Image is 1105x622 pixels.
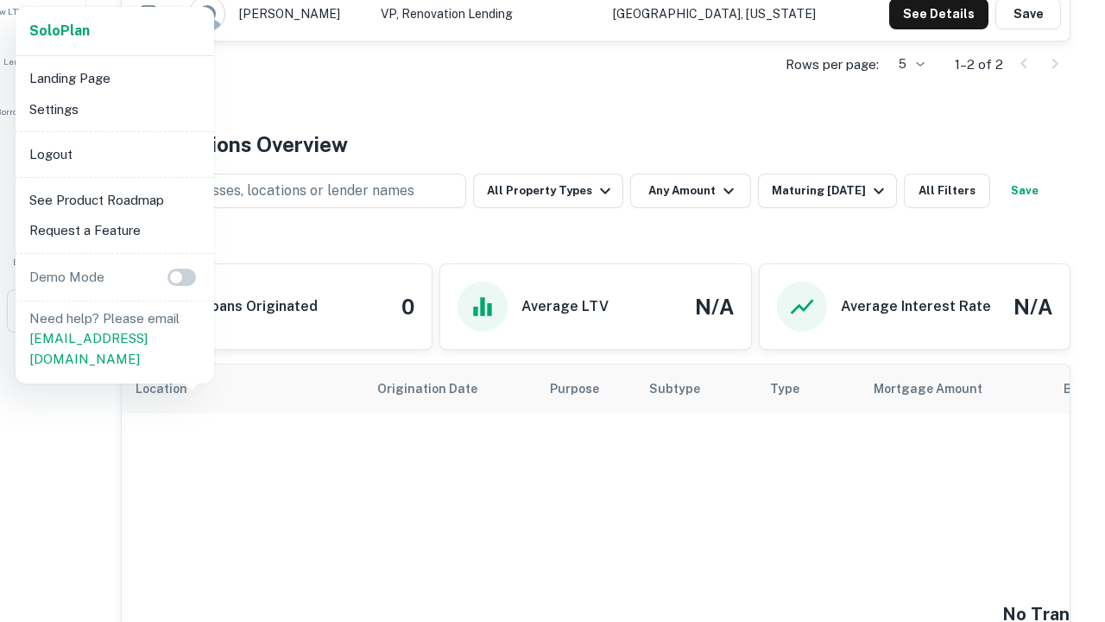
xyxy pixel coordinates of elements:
[22,139,207,170] li: Logout
[29,21,90,41] a: SoloPlan
[29,331,148,366] a: [EMAIL_ADDRESS][DOMAIN_NAME]
[22,185,207,216] li: See Product Roadmap
[22,215,207,246] li: Request a Feature
[1019,428,1105,511] iframe: Chat Widget
[22,94,207,125] li: Settings
[22,267,111,288] p: Demo Mode
[29,22,90,39] strong: Solo Plan
[22,63,207,94] li: Landing Page
[29,308,200,370] p: Need help? Please email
